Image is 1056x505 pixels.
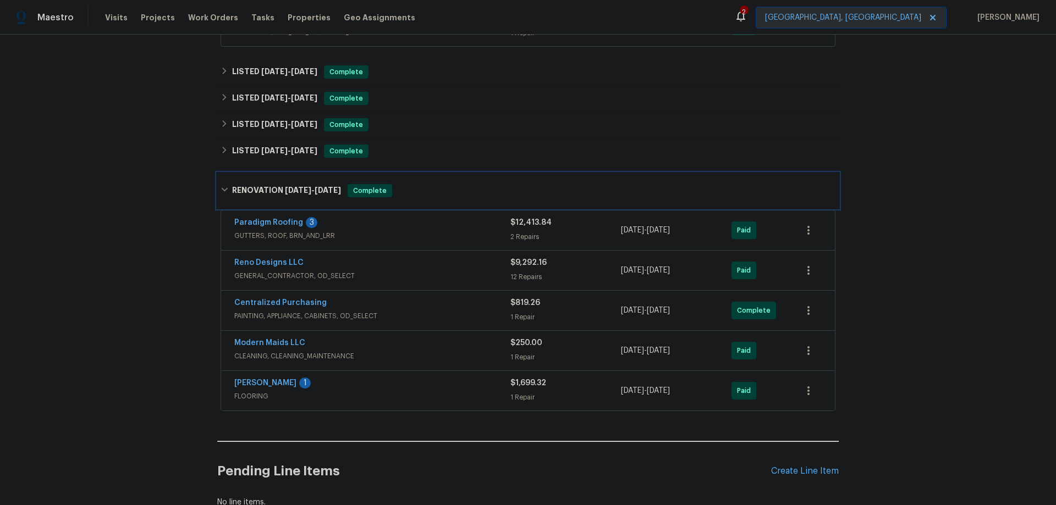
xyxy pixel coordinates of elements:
[737,225,755,236] span: Paid
[621,345,670,356] span: -
[510,259,547,267] span: $9,292.16
[510,339,542,347] span: $250.00
[285,186,311,194] span: [DATE]
[737,265,755,276] span: Paid
[285,186,341,194] span: -
[647,226,670,234] span: [DATE]
[299,378,311,389] div: 1
[234,299,327,307] a: Centralized Purchasing
[261,147,288,154] span: [DATE]
[234,259,304,267] a: Reno Designs LLC
[737,345,755,356] span: Paid
[232,65,317,79] h6: LISTED
[973,12,1039,23] span: [PERSON_NAME]
[621,225,670,236] span: -
[647,347,670,354] span: [DATE]
[234,379,296,387] a: [PERSON_NAME]
[306,217,317,228] div: 3
[325,119,367,130] span: Complete
[234,339,305,347] a: Modern Maids LLC
[105,12,128,23] span: Visits
[621,267,644,274] span: [DATE]
[621,305,670,316] span: -
[621,265,670,276] span: -
[621,385,670,396] span: -
[737,305,775,316] span: Complete
[261,120,317,128] span: -
[325,93,367,104] span: Complete
[232,92,317,105] h6: LISTED
[261,120,288,128] span: [DATE]
[344,12,415,23] span: Geo Assignments
[261,94,317,102] span: -
[771,466,839,476] div: Create Line Item
[217,59,839,85] div: LISTED [DATE]-[DATE]Complete
[251,14,274,21] span: Tasks
[217,112,839,138] div: LISTED [DATE]-[DATE]Complete
[232,184,341,197] h6: RENOVATION
[291,147,317,154] span: [DATE]
[765,12,921,23] span: [GEOGRAPHIC_DATA], [GEOGRAPHIC_DATA]
[234,391,510,402] span: FLOORING
[217,173,839,208] div: RENOVATION [DATE]-[DATE]Complete
[737,385,755,396] span: Paid
[188,12,238,23] span: Work Orders
[621,347,644,354] span: [DATE]
[217,138,839,164] div: LISTED [DATE]-[DATE]Complete
[621,387,644,395] span: [DATE]
[647,387,670,395] span: [DATE]
[510,379,546,387] span: $1,699.32
[261,68,317,75] span: -
[349,185,391,196] span: Complete
[315,186,341,194] span: [DATE]
[261,94,288,102] span: [DATE]
[621,307,644,314] span: [DATE]
[234,351,510,362] span: CLEANING, CLEANING_MAINTENANCE
[288,12,331,23] span: Properties
[740,7,747,18] div: 2
[261,68,288,75] span: [DATE]
[291,120,317,128] span: [DATE]
[510,352,621,363] div: 1 Repair
[37,12,74,23] span: Maestro
[217,85,839,112] div: LISTED [DATE]-[DATE]Complete
[621,226,644,234] span: [DATE]
[234,230,510,241] span: GUTTERS, ROOF, BRN_AND_LRR
[510,219,552,226] span: $12,413.84
[217,446,771,497] h2: Pending Line Items
[647,267,670,274] span: [DATE]
[232,145,317,158] h6: LISTED
[291,94,317,102] span: [DATE]
[291,68,317,75] span: [DATE]
[325,146,367,157] span: Complete
[510,271,621,282] div: 12 Repairs
[325,66,367,77] span: Complete
[261,147,317,154] span: -
[510,312,621,323] div: 1 Repair
[510,299,540,307] span: $819.26
[510,231,621,242] div: 2 Repairs
[234,310,510,321] span: PAINTING, APPLIANCE, CABINETS, OD_SELECT
[232,118,317,131] h6: LISTED
[510,392,621,403] div: 1 Repair
[647,307,670,314] span: [DATE]
[141,12,175,23] span: Projects
[234,270,510,281] span: GENERAL_CONTRACTOR, OD_SELECT
[234,219,303,226] a: Paradigm Roofing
